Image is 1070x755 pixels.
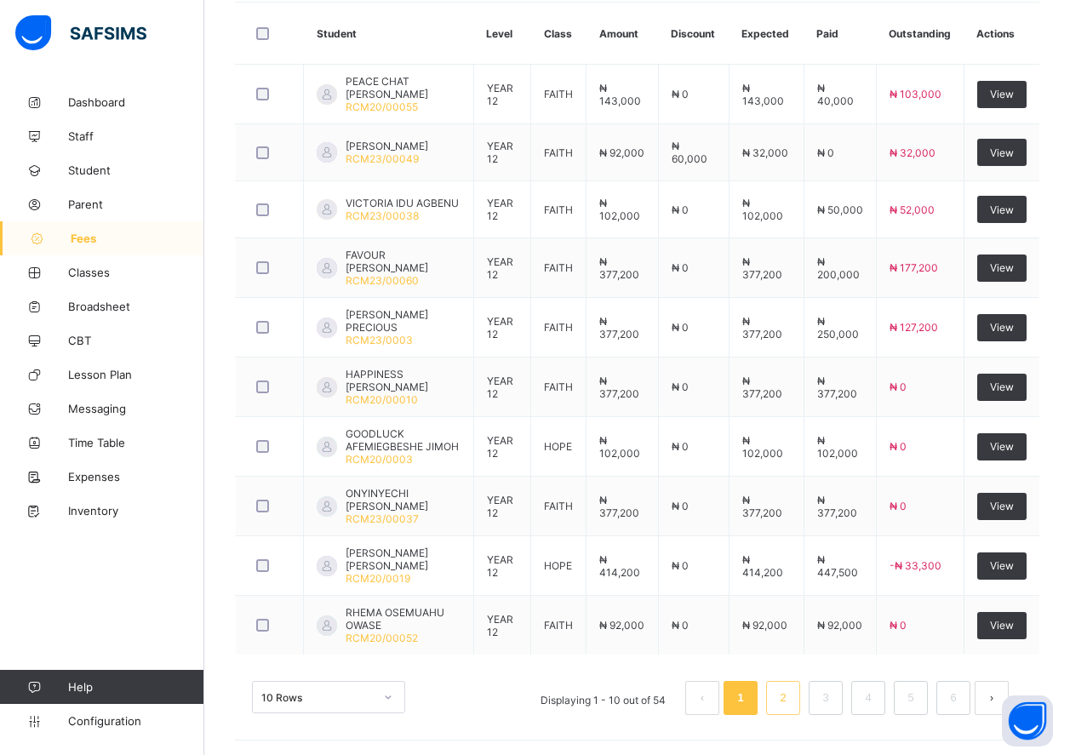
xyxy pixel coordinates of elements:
[672,500,689,512] span: ₦ 0
[346,209,419,222] span: RCM23/00038
[742,255,782,281] span: ₦ 377,200
[346,197,459,209] span: VICTORIA IDU AGBENU
[890,380,907,393] span: ₦ 0
[876,3,964,65] th: Outstanding
[817,553,858,579] span: ₦ 447,500
[672,203,689,216] span: ₦ 0
[346,140,428,152] span: [PERSON_NAME]
[817,687,833,709] a: 3
[890,203,935,216] span: ₦ 52,000
[990,203,1014,216] span: View
[742,82,784,107] span: ₦ 143,000
[860,687,876,709] a: 4
[775,687,791,709] a: 2
[68,197,204,211] span: Parent
[346,632,418,644] span: RCM20/00052
[975,681,1009,715] li: 下一页
[346,512,419,525] span: RCM23/00037
[990,321,1014,334] span: View
[68,300,204,313] span: Broadsheet
[346,249,461,274] span: FAVOUR [PERSON_NAME]
[742,315,782,340] span: ₦ 377,200
[672,321,689,334] span: ₦ 0
[742,197,783,222] span: ₦ 102,000
[742,375,782,400] span: ₦ 377,200
[346,100,418,113] span: RCM20/00055
[890,500,907,512] span: ₦ 0
[817,146,834,159] span: ₦ 0
[487,375,513,400] span: YEAR 12
[599,434,640,460] span: ₦ 102,000
[817,82,854,107] span: ₦ 40,000
[890,321,938,334] span: ₦ 127,200
[804,3,876,65] th: Paid
[990,261,1014,274] span: View
[990,380,1014,393] span: View
[68,334,204,347] span: CBT
[964,3,1039,65] th: Actions
[742,434,783,460] span: ₦ 102,000
[487,494,513,519] span: YEAR 12
[304,3,474,65] th: Student
[599,315,639,340] span: ₦ 377,200
[346,334,413,346] span: RCM23/0003
[68,436,204,449] span: Time Table
[599,146,644,159] span: ₦ 92,000
[346,546,461,572] span: [PERSON_NAME] [PERSON_NAME]
[544,88,573,100] span: FAITH
[809,681,843,715] li: 3
[68,368,204,381] span: Lesson Plan
[68,714,203,728] span: Configuration
[599,494,639,519] span: ₦ 377,200
[487,140,513,165] span: YEAR 12
[599,82,641,107] span: ₦ 143,000
[990,619,1014,632] span: View
[487,434,513,460] span: YEAR 12
[894,681,928,715] li: 5
[817,255,860,281] span: ₦ 200,000
[890,559,941,572] span: -₦ 33,300
[346,453,413,466] span: RCM20/0003
[346,393,418,406] span: RCM20/00010
[732,687,748,709] a: 1
[817,203,863,216] span: ₦ 50,000
[851,681,885,715] li: 4
[658,3,729,65] th: Discount
[685,681,719,715] button: prev page
[544,146,573,159] span: FAITH
[742,553,783,579] span: ₦ 414,200
[346,308,461,334] span: [PERSON_NAME] PRECIOUS
[672,261,689,274] span: ₦ 0
[599,197,640,222] span: ₦ 102,000
[945,687,961,709] a: 6
[990,146,1014,159] span: View
[346,75,461,100] span: PEACE CHAT [PERSON_NAME]
[742,146,788,159] span: ₦ 32,000
[68,266,204,279] span: Classes
[990,88,1014,100] span: View
[599,375,639,400] span: ₦ 377,200
[346,368,461,393] span: HAPPINESS [PERSON_NAME]
[766,681,800,715] li: 2
[890,619,907,632] span: ₦ 0
[68,402,204,415] span: Messaging
[890,261,938,274] span: ₦ 177,200
[346,606,461,632] span: RHEMA OSEMUAHU OWASE
[890,146,936,159] span: ₦ 32,000
[586,3,658,65] th: Amount
[990,559,1014,572] span: View
[487,315,513,340] span: YEAR 12
[487,553,513,579] span: YEAR 12
[487,613,513,638] span: YEAR 12
[346,274,419,287] span: RCM23/00060
[544,500,573,512] span: FAITH
[544,261,573,274] span: FAITH
[487,197,513,222] span: YEAR 12
[473,3,531,65] th: Level
[261,691,374,704] div: 10 Rows
[672,380,689,393] span: ₦ 0
[346,572,410,585] span: RCM20/0019
[672,619,689,632] span: ₦ 0
[346,152,419,165] span: RCM23/00049
[528,681,678,715] li: Displaying 1 - 10 out of 54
